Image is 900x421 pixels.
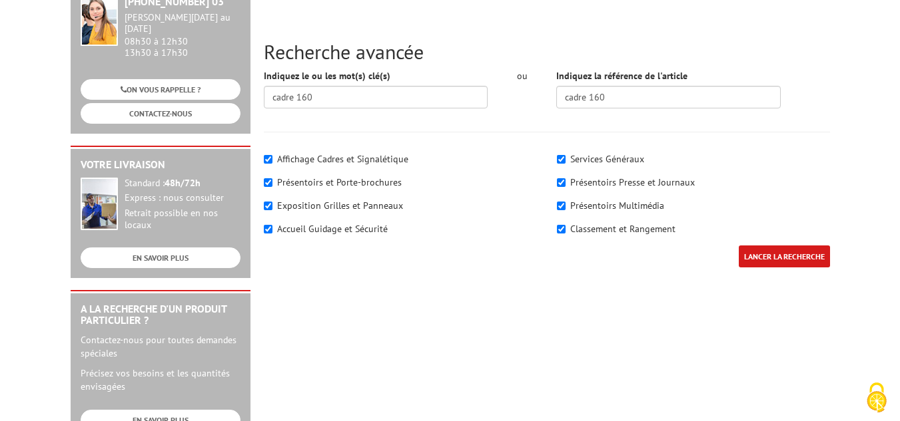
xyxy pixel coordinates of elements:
a: ON VOUS RAPPELLE ? [81,79,240,100]
div: [PERSON_NAME][DATE] au [DATE] [125,12,240,35]
label: Exposition Grilles et Panneaux [277,200,403,211]
div: Express : nous consulter [125,192,240,204]
input: LANCER LA RECHERCHE [739,245,830,267]
label: Présentoirs Presse et Journaux [570,176,695,188]
label: Présentoirs et Porte-brochures [277,176,402,188]
input: Présentoirs et Porte-brochures [264,178,272,187]
div: Standard : [125,178,240,190]
h2: A la recherche d'un produit particulier ? [81,303,240,327]
h2: Recherche avancée [264,41,830,63]
input: Exposition Grilles et Panneaux [264,202,272,210]
label: Accueil Guidage et Sécurité [277,223,388,235]
input: Services Généraux [557,155,566,164]
input: Classement et Rangement [557,225,566,233]
h2: Votre livraison [81,159,240,171]
input: Présentoirs Presse et Journaux [557,178,566,187]
label: Indiquez la référence de l'article [556,69,687,82]
a: CONTACTEZ-NOUS [81,103,240,124]
label: Services Généraux [570,153,644,165]
label: Indiquez le ou les mot(s) clé(s) [264,69,390,82]
div: ou [508,69,536,82]
label: Classement et Rangement [570,223,675,235]
label: Affichage Cadres et Signalétique [277,153,408,165]
div: 08h30 à 12h30 13h30 à 17h30 [125,12,240,58]
a: EN SAVOIR PLUS [81,247,240,268]
strong: 48h/72h [165,177,201,189]
img: Cookies (fenêtre modale) [860,381,893,414]
p: Précisez vos besoins et les quantités envisagées [81,366,240,393]
img: widget-livraison.jpg [81,178,118,230]
div: Retrait possible en nos locaux [125,208,240,231]
label: Présentoirs Multimédia [570,200,664,211]
input: Accueil Guidage et Sécurité [264,225,272,233]
input: Présentoirs Multimédia [557,202,566,210]
p: Contactez-nous pour toutes demandes spéciales [81,333,240,360]
input: Affichage Cadres et Signalétique [264,155,272,164]
button: Cookies (fenêtre modale) [853,376,900,421]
